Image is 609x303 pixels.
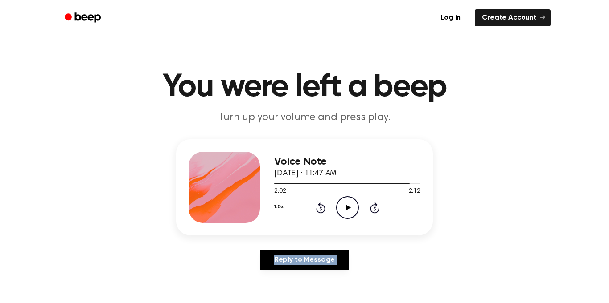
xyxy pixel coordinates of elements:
[274,199,283,214] button: 1.0x
[475,9,551,26] a: Create Account
[260,250,349,270] a: Reply to Message
[274,170,337,178] span: [DATE] · 11:47 AM
[409,187,420,196] span: 2:12
[76,71,533,103] h1: You were left a beep
[58,9,109,27] a: Beep
[274,156,420,168] h3: Voice Note
[133,110,476,125] p: Turn up your volume and press play.
[432,8,469,28] a: Log in
[274,187,286,196] span: 2:02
